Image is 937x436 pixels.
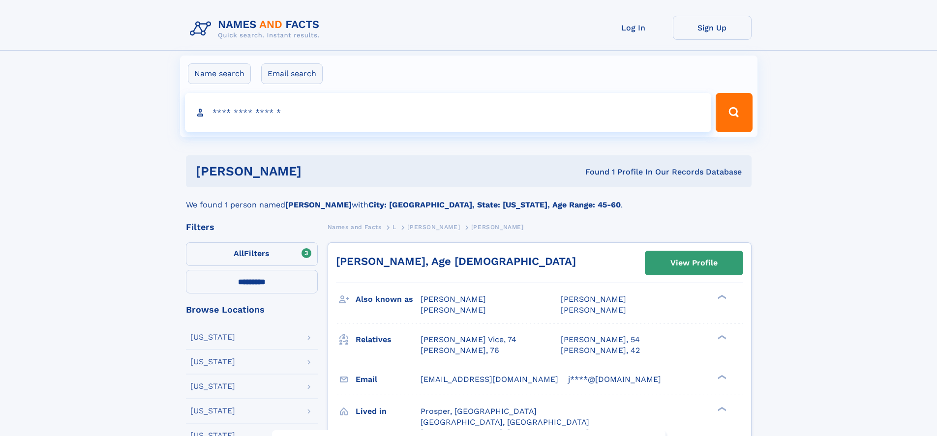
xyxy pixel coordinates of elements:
[261,63,323,84] label: Email search
[561,345,640,356] a: [PERSON_NAME], 42
[407,224,460,231] span: [PERSON_NAME]
[715,374,727,380] div: ❯
[328,221,382,233] a: Names and Facts
[190,358,235,366] div: [US_STATE]
[356,331,421,348] h3: Relatives
[715,334,727,340] div: ❯
[421,417,589,427] span: [GEOGRAPHIC_DATA], [GEOGRAPHIC_DATA]
[336,255,576,267] a: [PERSON_NAME], Age [DEMOGRAPHIC_DATA]
[645,251,743,275] a: View Profile
[190,333,235,341] div: [US_STATE]
[471,224,524,231] span: [PERSON_NAME]
[190,382,235,390] div: [US_STATE]
[188,63,251,84] label: Name search
[356,403,421,420] h3: Lived in
[186,242,318,266] label: Filters
[186,16,328,42] img: Logo Names and Facts
[196,165,444,177] h1: [PERSON_NAME]
[421,334,516,345] a: [PERSON_NAME] Vice, 74
[443,167,742,177] div: Found 1 Profile In Our Records Database
[561,305,626,315] span: [PERSON_NAME]
[716,93,752,132] button: Search Button
[185,93,712,132] input: search input
[368,200,621,209] b: City: [GEOGRAPHIC_DATA], State: [US_STATE], Age Range: 45-60
[186,223,318,232] div: Filters
[670,252,718,274] div: View Profile
[421,345,499,356] a: [PERSON_NAME], 76
[190,407,235,415] div: [US_STATE]
[285,200,352,209] b: [PERSON_NAME]
[421,375,558,384] span: [EMAIL_ADDRESS][DOMAIN_NAME]
[673,16,752,40] a: Sign Up
[407,221,460,233] a: [PERSON_NAME]
[421,407,537,416] span: Prosper, [GEOGRAPHIC_DATA]
[356,371,421,388] h3: Email
[421,294,486,304] span: [PERSON_NAME]
[715,294,727,300] div: ❯
[715,406,727,412] div: ❯
[234,249,244,258] span: All
[186,305,318,314] div: Browse Locations
[561,334,640,345] a: [PERSON_NAME], 54
[421,305,486,315] span: [PERSON_NAME]
[393,224,396,231] span: L
[561,294,626,304] span: [PERSON_NAME]
[393,221,396,233] a: L
[594,16,673,40] a: Log In
[186,187,752,211] div: We found 1 person named with .
[356,291,421,308] h3: Also known as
